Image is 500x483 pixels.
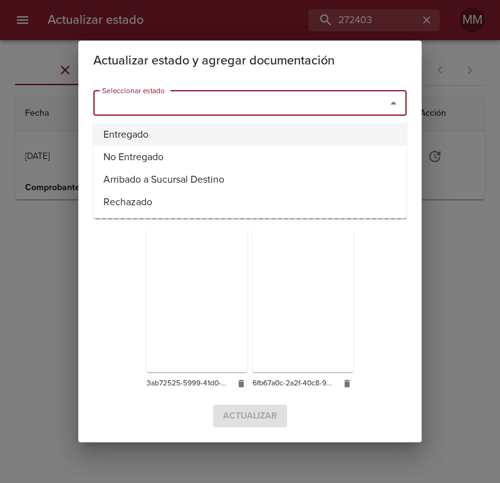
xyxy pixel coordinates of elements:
[93,168,407,191] li: Arribado a Sucursal Destino
[93,191,407,213] li: Rechazado
[385,94,402,112] button: Close
[93,51,407,71] h2: Actualizar estado y agregar documentación
[93,123,407,146] li: Entregado
[93,146,407,168] li: No Entregado
[213,405,287,428] span: Seleccione un estado para confirmar
[147,377,229,390] span: 3ab72525-5999-41d0-85b5-2fbbd9f266ff.jpg
[253,377,335,390] span: 6fb67a0c-2a2f-40c8-9aed-fc913d0c579e.jpg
